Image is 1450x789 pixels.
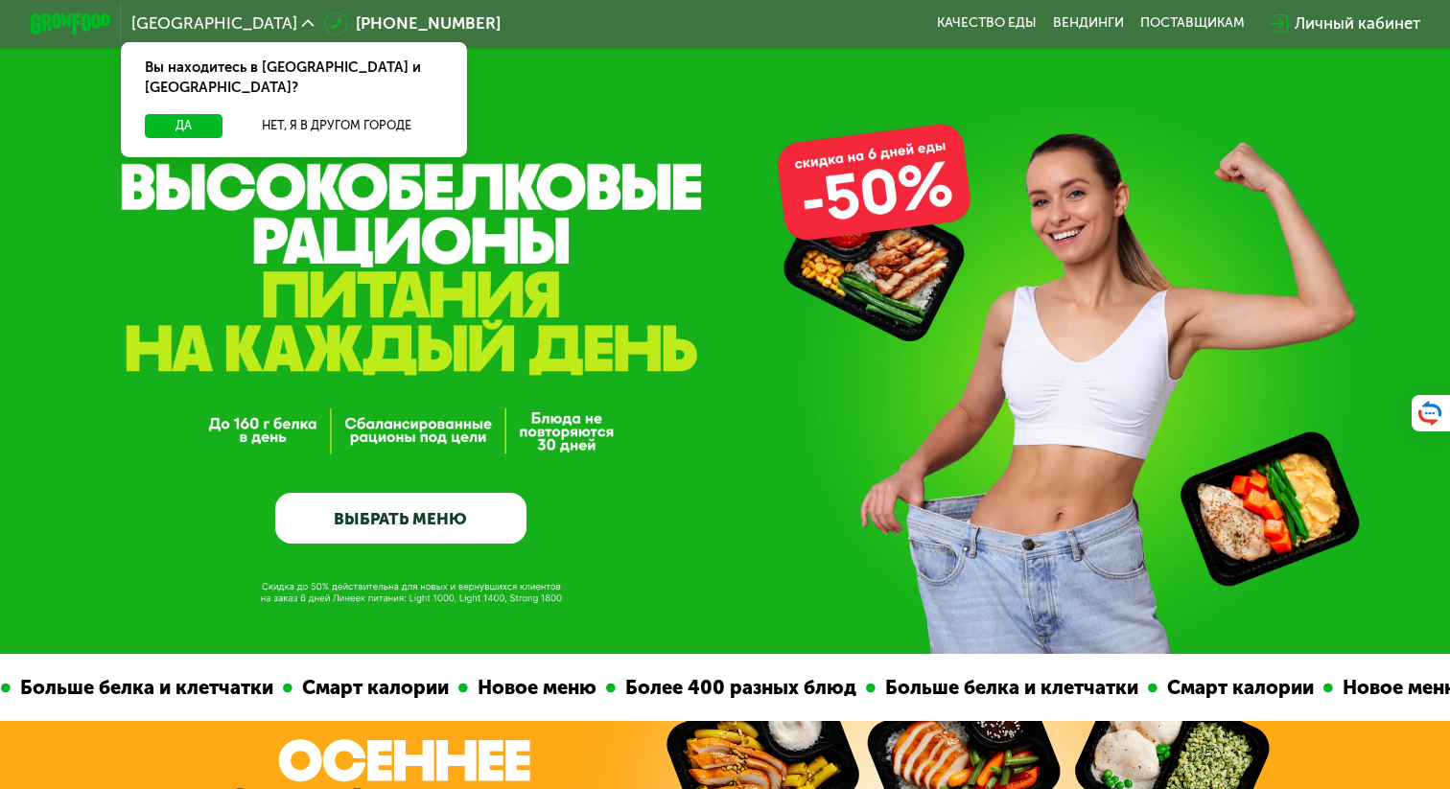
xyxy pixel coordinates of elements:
div: Смарт калории [283,673,449,703]
a: ВЫБРАТЬ МЕНЮ [275,493,526,543]
div: поставщикам [1140,15,1245,32]
a: [PHONE_NUMBER] [324,12,502,35]
div: Смарт калории [1148,673,1314,703]
div: Новое меню [458,673,596,703]
button: Да [145,114,222,138]
div: Вы находитесь в [GEOGRAPHIC_DATA] и [GEOGRAPHIC_DATA]? [121,42,467,115]
div: Личный кабинет [1295,12,1420,35]
div: Больше белка и клетчатки [866,673,1138,703]
a: Вендинги [1053,15,1124,32]
button: Нет, я в другом городе [231,114,443,138]
span: [GEOGRAPHIC_DATA] [131,15,297,32]
div: Более 400 разных блюд [606,673,856,703]
div: Больше белка и клетчатки [1,673,273,703]
a: Качество еды [937,15,1037,32]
